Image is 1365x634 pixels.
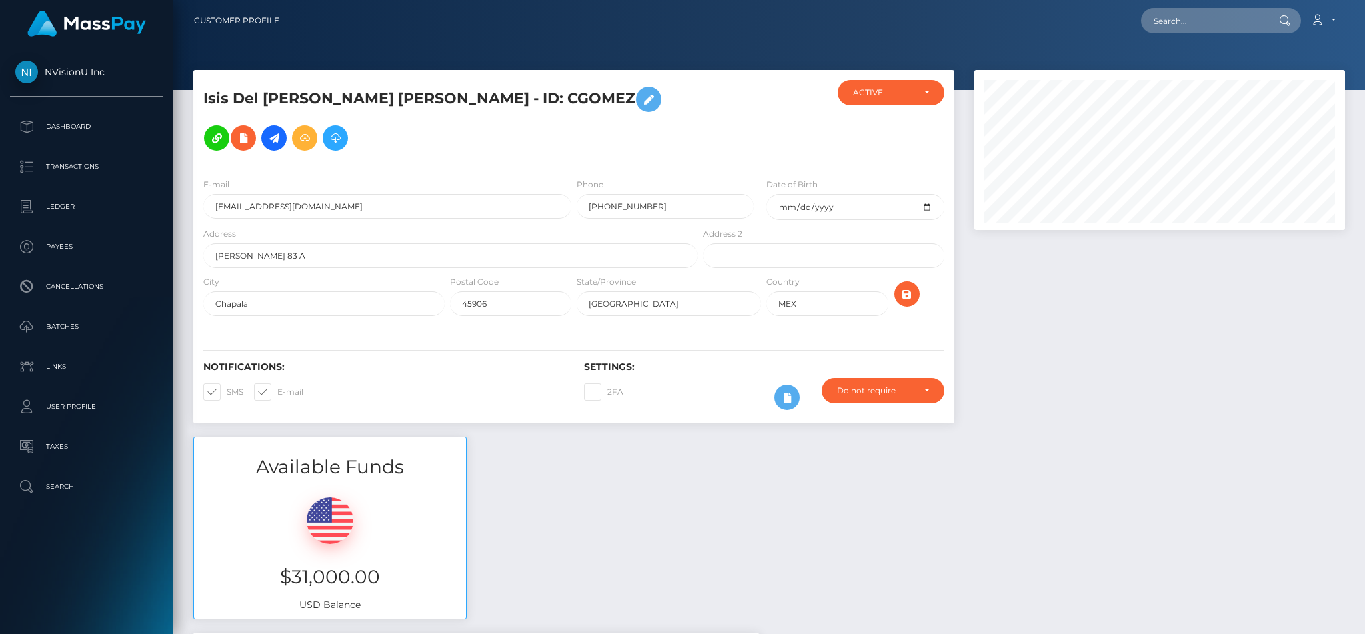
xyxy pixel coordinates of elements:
p: Batches [15,317,158,337]
p: Cancellations [15,277,158,297]
a: Taxes [10,430,163,463]
label: E-mail [254,383,303,401]
div: USD Balance [194,481,466,619]
img: NVisionU Inc [15,61,38,83]
label: State/Province [577,276,636,288]
a: Batches [10,310,163,343]
label: E-mail [203,179,229,191]
p: Taxes [15,437,158,457]
a: Transactions [10,150,163,183]
h3: $31,000.00 [204,564,456,590]
button: Do not require [822,378,944,403]
a: Initiate Payout [261,125,287,151]
label: SMS [203,383,243,401]
label: City [203,276,219,288]
a: Dashboard [10,110,163,143]
img: MassPay Logo [27,11,146,37]
span: NVisionU Inc [10,66,163,78]
p: Payees [15,237,158,257]
p: Links [15,357,158,377]
label: Postal Code [450,276,499,288]
h5: Isis Del [PERSON_NAME] [PERSON_NAME] - ID: CGOMEZ [203,80,690,157]
a: Customer Profile [194,7,279,35]
label: Address 2 [703,228,742,240]
label: Country [766,276,800,288]
a: Payees [10,230,163,263]
h6: Settings: [584,361,944,373]
input: Search... [1141,8,1266,33]
a: Cancellations [10,270,163,303]
div: ACTIVE [853,87,914,98]
a: Search [10,470,163,503]
button: ACTIVE [838,80,944,105]
a: User Profile [10,390,163,423]
p: Dashboard [15,117,158,137]
div: Do not require [837,385,914,396]
img: USD.png [307,497,353,544]
h3: Available Funds [194,454,466,480]
h6: Notifications: [203,361,564,373]
p: Search [15,477,158,497]
label: Phone [577,179,603,191]
p: Transactions [15,157,158,177]
a: Ledger [10,190,163,223]
label: Date of Birth [766,179,818,191]
p: User Profile [15,397,158,417]
a: Links [10,350,163,383]
label: 2FA [584,383,623,401]
label: Address [203,228,236,240]
p: Ledger [15,197,158,217]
